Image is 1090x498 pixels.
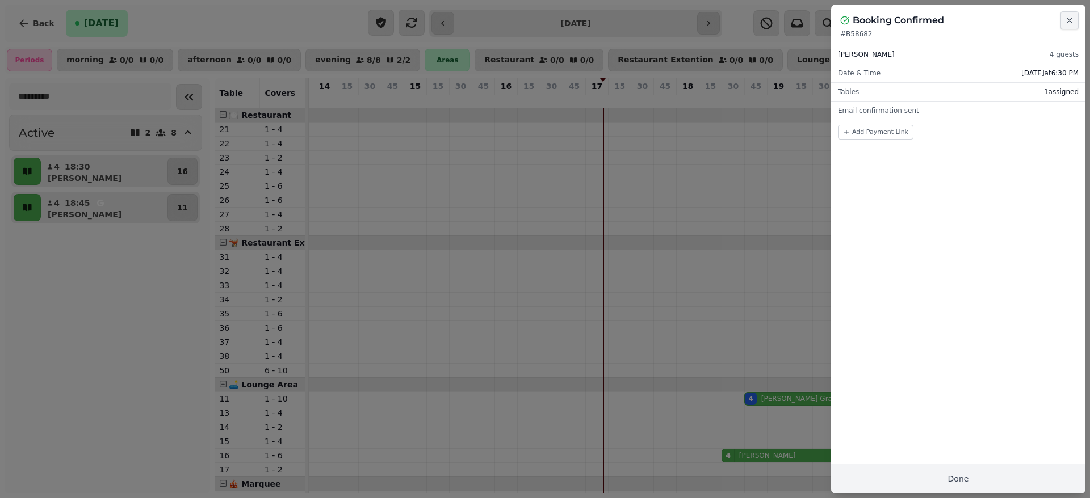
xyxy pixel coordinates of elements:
[840,29,1076,39] p: # B58682
[831,102,1085,120] div: Email confirmation sent
[1021,69,1079,78] span: [DATE] at 6:30 PM
[838,69,881,78] span: Date & Time
[838,87,859,96] span: Tables
[1050,50,1079,59] span: 4 guests
[838,125,913,140] button: Add Payment Link
[831,464,1085,493] button: Done
[1044,87,1079,96] span: 1 assigned
[853,14,944,27] h2: Booking Confirmed
[838,50,895,59] span: [PERSON_NAME]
